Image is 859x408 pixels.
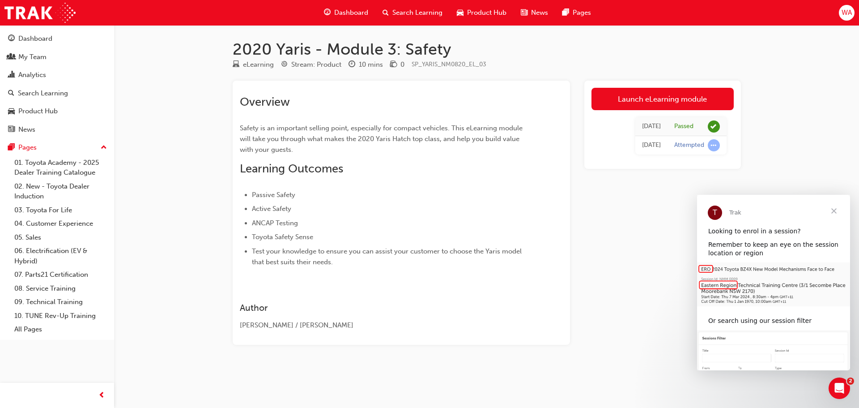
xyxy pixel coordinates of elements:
div: Stream: Product [291,60,341,70]
div: Passed [674,122,693,131]
button: Pages [4,139,111,156]
div: Search Learning [18,88,68,99]
span: learningRecordVerb_ATTEMPT-icon [708,139,720,151]
h1: TRC Login Issues [50,4,130,20]
span: prev-icon [98,390,105,401]
span: pages-icon [562,7,569,18]
span: money-icon [390,61,397,69]
iframe: Intercom live chat [829,378,850,399]
span: news-icon [8,126,15,134]
a: 04. Customer Experience [11,217,111,231]
strong: You will be notified here and by email [18,115,130,131]
span: Overview [240,95,290,109]
h3: Author [240,303,531,313]
span: news-icon [521,7,527,18]
a: search-iconSearch Learning [375,4,450,22]
div: News [18,125,35,135]
a: 09. Technical Training [11,295,111,309]
a: Search Learning [4,85,111,102]
span: Toyota Safety Sense [252,233,313,241]
button: DashboardMy TeamAnalyticsSearch LearningProduct HubNews [4,29,111,139]
span: guage-icon [324,7,331,18]
div: Pages [18,142,37,153]
div: Attempted [674,141,704,150]
a: Launch eLearning module [591,88,734,110]
a: pages-iconPages [555,4,598,22]
a: 08. Service Training [11,282,111,296]
a: 02. New - Toyota Dealer Induction [11,180,111,203]
div: Analytics [18,70,46,80]
div: 0 [400,60,404,70]
span: search-icon [8,90,14,98]
div: Resolved • [DATE] [9,65,170,74]
strong: Ticket ID [9,169,40,176]
a: 05. Sales [11,231,111,245]
div: Profile image for Trak [75,32,104,60]
a: Product Hub [4,103,111,120]
span: Active Safety [252,205,291,213]
div: Product Hub [18,106,58,116]
span: News [531,8,548,18]
span: Safety is an important selling point, especially for compact vehicles. This eLearning module will... [240,124,524,154]
p: Trak has completed your ticket [9,76,170,86]
span: Pages [573,8,591,18]
div: Close [157,4,173,20]
span: learningRecordVerb_PASS-icon [708,120,720,133]
span: Passive Safety [252,191,295,199]
div: Dashboard [18,34,52,44]
span: pages-icon [8,144,15,152]
a: Analytics [4,67,111,83]
div: Type [233,59,274,70]
span: up-icon [101,142,107,154]
a: 01. Toyota Academy - 2025 Dealer Training Catalogue [11,156,111,180]
div: Duration [349,59,383,70]
div: Stream [281,59,341,70]
span: guage-icon [8,35,15,43]
a: 03. Toyota For Life [11,203,111,217]
p: #5165 [9,178,170,187]
span: Product Hub [467,8,506,18]
span: 2 [847,378,854,385]
span: car-icon [457,7,464,18]
span: car-icon [8,107,15,116]
span: Test your knowledge to ensure you can assist your customer to choose the Yaris model that best su... [252,247,523,266]
iframe: Intercom live chat message [697,195,850,370]
div: eLearning [243,60,274,70]
span: ANCAP Testing [252,219,298,227]
a: Dashboard [4,30,111,47]
span: Dashboard [334,8,368,18]
button: go back [6,4,23,21]
a: 10. TUNE Rev-Up Training [11,309,111,323]
a: news-iconNews [514,4,555,22]
div: Tue Sep 30 2025 12:16:16 GMT+1000 (Australian Eastern Standard Time) [642,121,661,132]
h1: 2020 Yaris - Module 3: Safety [233,39,741,59]
div: My Team [18,52,47,62]
a: My Team [4,49,111,65]
a: guage-iconDashboard [317,4,375,22]
div: [PERSON_NAME] / [PERSON_NAME] [240,320,531,331]
div: Price [390,59,404,70]
a: car-iconProduct Hub [450,4,514,22]
p: [PERSON_NAME][EMAIL_ADDRESS][DOMAIN_NAME] [18,133,150,151]
a: All Pages [11,322,111,336]
div: Tue Sep 30 2025 11:28:37 GMT+1000 (Australian Eastern Standard Time) [642,140,661,150]
span: Learning resource code [412,60,486,68]
a: 07. Parts21 Certification [11,268,111,282]
a: 06. Electrification (EV & Hybrid) [11,244,111,268]
span: clock-icon [349,61,355,69]
div: 10 mins [359,60,383,70]
span: Search Learning [392,8,442,18]
span: search-icon [383,7,389,18]
span: target-icon [281,61,288,69]
img: Trak [4,3,76,23]
span: WA [842,8,852,18]
span: people-icon [8,53,15,61]
a: News [4,121,111,138]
